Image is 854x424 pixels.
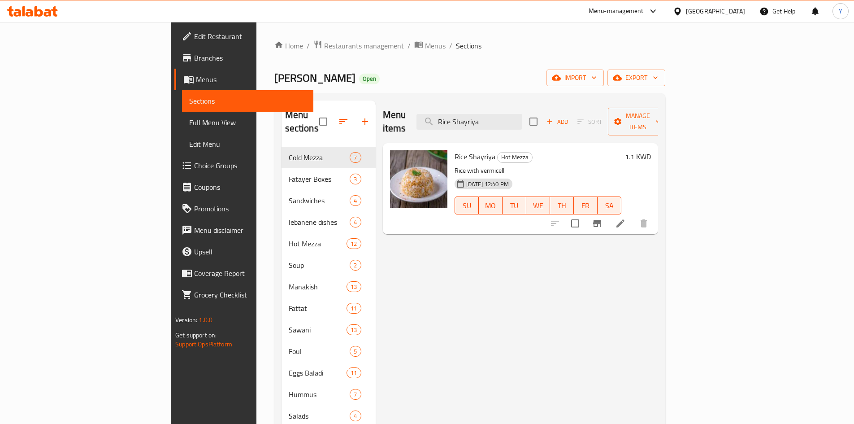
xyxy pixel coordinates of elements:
[289,346,350,357] span: Foul
[282,190,376,211] div: Sandwiches4
[455,197,479,214] button: SU
[479,197,503,214] button: MO
[607,70,665,86] button: export
[449,40,452,51] li: /
[455,150,495,163] span: Rice Shayriya
[289,195,350,206] div: Sandwiches
[314,112,333,131] span: Select all sections
[175,314,197,326] span: Version:
[407,40,411,51] li: /
[282,168,376,190] div: Fatayer Boxes3
[497,152,533,163] div: Hot Mezza
[455,165,621,176] p: Rice with vermicelli
[524,112,543,131] span: Select section
[174,262,313,284] a: Coverage Report
[175,338,232,350] a: Support.OpsPlatform
[347,240,360,248] span: 12
[189,139,306,149] span: Edit Menu
[350,389,361,400] div: items
[194,268,306,279] span: Coverage Report
[543,115,572,129] span: Add item
[390,150,447,208] img: Rice Shayriya
[482,199,499,212] span: MO
[354,111,376,132] button: Add section
[554,72,597,83] span: import
[350,390,360,399] span: 7
[350,412,360,420] span: 4
[347,324,361,335] div: items
[350,347,360,356] span: 5
[350,260,361,271] div: items
[350,195,361,206] div: items
[543,115,572,129] button: Add
[350,175,360,184] span: 3
[282,211,376,233] div: lebanene dishes4
[182,90,313,112] a: Sections
[289,152,350,163] div: Cold Mezza
[589,6,644,17] div: Menu-management
[194,31,306,42] span: Edit Restaurant
[282,233,376,254] div: Hot Mezza12
[194,160,306,171] span: Choice Groups
[347,369,360,377] span: 11
[282,384,376,405] div: Hummus7
[545,117,569,127] span: Add
[174,47,313,69] a: Branches
[174,284,313,306] a: Grocery Checklist
[530,199,546,212] span: WE
[350,174,361,184] div: items
[615,72,658,83] span: export
[598,197,621,214] button: SA
[414,40,446,52] a: Menus
[350,261,360,270] span: 2
[194,246,306,257] span: Upsell
[174,26,313,47] a: Edit Restaurant
[347,283,360,291] span: 13
[289,367,347,378] div: Eggs Baladi
[839,6,842,16] span: Y
[189,117,306,128] span: Full Menu View
[274,40,665,52] nav: breadcrumb
[615,218,626,229] a: Edit menu item
[194,203,306,214] span: Promotions
[199,314,212,326] span: 1.0.0
[189,96,306,106] span: Sections
[350,411,361,421] div: items
[359,75,380,83] span: Open
[347,326,360,334] span: 13
[289,281,347,292] span: Manakish
[194,225,306,236] span: Menu disclaimer
[456,40,481,51] span: Sections
[625,150,651,163] h6: 1.1 KWD
[289,260,350,271] span: Soup
[425,40,446,51] span: Menus
[313,40,404,52] a: Restaurants management
[350,346,361,357] div: items
[347,281,361,292] div: items
[289,174,350,184] div: Fatayer Boxes
[416,114,522,130] input: search
[289,217,350,227] span: lebanene dishes
[615,110,661,133] span: Manage items
[282,254,376,276] div: Soup2
[550,197,574,214] button: TH
[289,389,350,400] span: Hummus
[289,411,350,421] span: Salads
[586,213,608,234] button: Branch-specific-item
[526,197,550,214] button: WE
[350,197,360,205] span: 4
[194,52,306,63] span: Branches
[282,341,376,362] div: Foul5
[347,238,361,249] div: items
[289,324,347,335] div: Sawani
[282,297,376,319] div: Fattat11
[194,289,306,300] span: Grocery Checklist
[506,199,523,212] span: TU
[347,367,361,378] div: items
[608,108,668,136] button: Manage items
